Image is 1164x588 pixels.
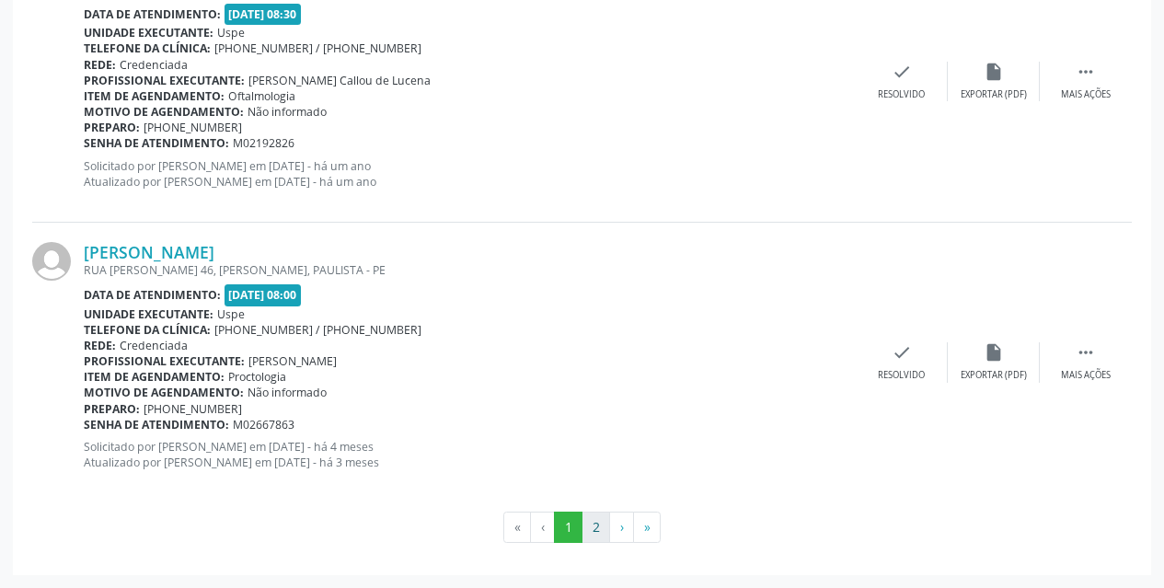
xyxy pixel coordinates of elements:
span: Oftalmologia [228,88,295,104]
b: Unidade executante: [84,25,213,40]
span: [PHONE_NUMBER] [144,120,242,135]
button: Go to page 2 [582,512,610,543]
img: img [32,242,71,281]
b: Item de agendamento: [84,369,225,385]
div: Resolvido [878,88,925,101]
b: Senha de atendimento: [84,417,229,432]
i: check [892,342,912,363]
span: M02667863 [233,417,294,432]
div: Exportar (PDF) [961,369,1027,382]
b: Data de atendimento: [84,287,221,303]
b: Senha de atendimento: [84,135,229,151]
button: Go to next page [609,512,634,543]
b: Telefone da clínica: [84,40,211,56]
span: Credenciada [120,57,188,73]
span: [PHONE_NUMBER] [144,401,242,417]
span: Proctologia [228,369,286,385]
div: Resolvido [878,369,925,382]
span: Credenciada [120,338,188,353]
b: Unidade executante: [84,306,213,322]
a: [PERSON_NAME] [84,242,214,262]
span: Não informado [248,385,327,400]
div: Exportar (PDF) [961,88,1027,101]
div: RUA [PERSON_NAME] 46, [PERSON_NAME], PAULISTA - PE [84,262,856,278]
span: Não informado [248,104,327,120]
i:  [1076,62,1096,82]
span: [PHONE_NUMBER] / [PHONE_NUMBER] [214,40,421,56]
button: Go to page 1 [554,512,582,543]
span: [DATE] 08:30 [225,4,302,25]
b: Preparo: [84,401,140,417]
b: Rede: [84,57,116,73]
i: insert_drive_file [984,342,1004,363]
span: [DATE] 08:00 [225,284,302,306]
i: check [892,62,912,82]
div: Mais ações [1061,369,1111,382]
i: insert_drive_file [984,62,1004,82]
b: Preparo: [84,120,140,135]
p: Solicitado por [PERSON_NAME] em [DATE] - há 4 meses Atualizado por [PERSON_NAME] em [DATE] - há 3... [84,439,856,470]
b: Profissional executante: [84,353,245,369]
b: Motivo de agendamento: [84,385,244,400]
b: Data de atendimento: [84,6,221,22]
div: Mais ações [1061,88,1111,101]
ul: Pagination [32,512,1132,543]
span: [PERSON_NAME] [248,353,337,369]
span: [PHONE_NUMBER] / [PHONE_NUMBER] [214,322,421,338]
span: Uspe [217,306,245,322]
span: Uspe [217,25,245,40]
i:  [1076,342,1096,363]
span: [PERSON_NAME] Callou de Lucena [248,73,431,88]
b: Motivo de agendamento: [84,104,244,120]
p: Solicitado por [PERSON_NAME] em [DATE] - há um ano Atualizado por [PERSON_NAME] em [DATE] - há um... [84,158,856,190]
span: M02192826 [233,135,294,151]
button: Go to last page [633,512,661,543]
b: Telefone da clínica: [84,322,211,338]
b: Item de agendamento: [84,88,225,104]
b: Profissional executante: [84,73,245,88]
b: Rede: [84,338,116,353]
